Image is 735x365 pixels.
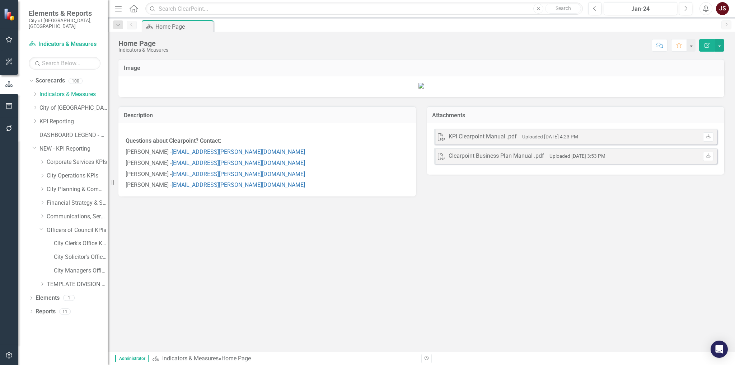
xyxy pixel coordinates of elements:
[556,5,571,11] span: Search
[172,148,305,155] a: [EMAIL_ADDRESS][PERSON_NAME][DOMAIN_NAME]
[432,112,719,119] h3: Attachments
[47,226,108,234] a: Officers of Council KPIs
[39,145,108,153] a: NEW - KPI Reporting
[126,169,607,180] p: [PERSON_NAME] -
[115,355,149,362] span: Administrator
[124,112,411,119] h3: Description
[711,341,728,358] div: Open Intercom Messenger
[29,57,100,70] input: Search Below...
[39,90,108,99] a: Indicators & Measures
[162,355,219,362] a: Indicators & Measures
[47,185,108,194] a: City Planning & Community Services KPIs
[716,2,729,15] button: JS
[221,355,251,362] div: Home Page
[47,213,108,221] a: Communications, Service [PERSON_NAME] & Tourism KPIs
[47,199,108,207] a: Financial Strategy & Sustainability KPIs
[606,5,675,13] div: Jan-24
[47,172,108,180] a: City Operations KPIs
[545,4,581,14] button: Search
[522,134,578,139] small: Uploaded [DATE] 4:23 PM
[29,40,100,48] a: Indicators & Measures
[39,131,108,139] a: DASHBOARD LEGEND - DO NOT DELETE
[59,308,71,314] div: 11
[36,77,65,85] a: Scorecards
[54,240,108,248] a: City Clerk's Office KPIs
[604,2,677,15] button: Jan-24
[36,294,60,302] a: Elements
[39,104,108,112] a: City of [GEOGRAPHIC_DATA]
[63,295,75,301] div: 1
[54,253,108,261] a: City Solicitor's Office KPIs
[126,147,607,158] p: [PERSON_NAME] -
[118,39,168,47] div: Home Page
[118,47,168,53] div: Indicators & Measures
[126,137,221,144] strong: Questions about Clearpoint? Contact:
[418,83,424,89] img: Strategic%20Priorities_FINAL%20June%2016%20-%20Page%201.jpg
[29,18,100,29] small: City of [GEOGRAPHIC_DATA], [GEOGRAPHIC_DATA]
[172,160,305,166] a: [EMAIL_ADDRESS][PERSON_NAME][DOMAIN_NAME]
[126,158,607,169] p: [PERSON_NAME] -
[126,180,607,189] p: [PERSON_NAME] -
[449,152,544,160] div: Clearpoint Business Plan Manual .pdf
[145,3,583,15] input: Search ClearPoint...
[36,308,56,316] a: Reports
[47,280,108,289] a: TEMPLATE DIVISION KPIs
[29,9,100,18] span: Elements & Reports
[124,65,719,71] h3: Image
[449,133,517,141] div: KPI Clearpoint Manual .pdf
[152,355,416,363] div: »
[69,78,83,84] div: 100
[155,22,212,31] div: Home Page
[549,153,605,159] small: Uploaded [DATE] 3:53 PM
[172,181,305,188] a: [EMAIL_ADDRESS][PERSON_NAME][DOMAIN_NAME]
[39,118,108,126] a: KPI Reporting
[47,158,108,166] a: Corporate Services KPIs
[54,267,108,275] a: City Manager's Office KPIs
[4,8,16,21] img: ClearPoint Strategy
[172,171,305,177] a: [EMAIL_ADDRESS][PERSON_NAME][DOMAIN_NAME]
